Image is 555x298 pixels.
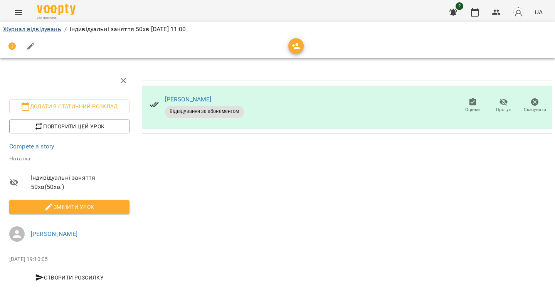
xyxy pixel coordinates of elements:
span: Створити розсилку [12,273,126,282]
span: UA [535,8,543,16]
span: For Business [37,16,76,21]
img: Voopty Logo [37,4,76,15]
a: [PERSON_NAME] [31,230,77,237]
span: Відвідування за абонементом [165,108,244,115]
span: Прогул [496,106,511,113]
button: Змінити урок [9,200,129,214]
p: Індивідуальні заняття 50хв [DATE] 11:00 [70,25,186,34]
button: Menu [9,3,28,22]
p: [DATE] 19:10:05 [9,256,129,263]
p: Нотатка [9,155,129,163]
button: Додати в статичний розклад [9,99,129,113]
button: Скасувати [519,95,550,116]
span: Додати в статичний розклад [15,102,123,111]
button: Створити розсилку [9,271,129,285]
button: UA [531,5,546,19]
button: Повторити цей урок [9,120,129,133]
button: Оцінки [457,95,488,116]
button: Прогул [488,95,520,116]
a: Compete a story [9,143,54,150]
img: avatar_s.png [513,7,524,18]
span: Оцінки [465,106,480,113]
span: Змінити урок [15,202,123,212]
span: Індивідуальні заняття 50хв ( 50 хв. ) [31,173,129,191]
span: Скасувати [524,106,546,113]
a: Журнал відвідувань [3,25,61,33]
li: / [64,25,67,34]
span: 2 [456,2,463,10]
a: [PERSON_NAME] [165,96,212,103]
span: Повторити цей урок [15,122,123,131]
nav: breadcrumb [3,25,552,34]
